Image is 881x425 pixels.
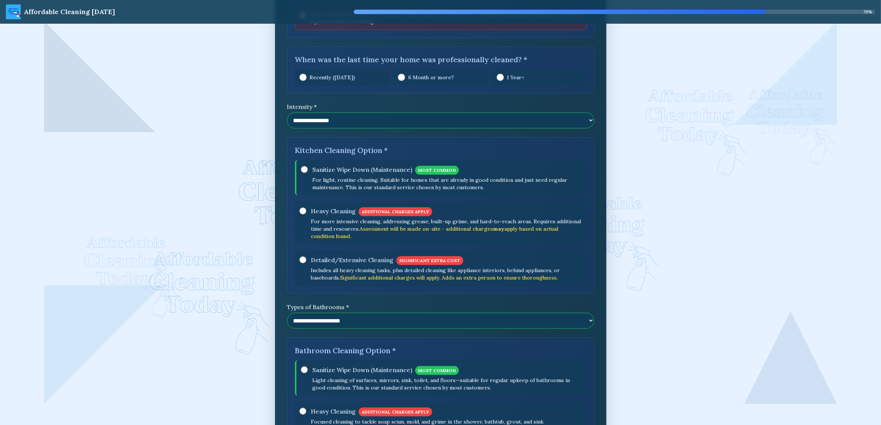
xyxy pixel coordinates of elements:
input: 6 Month or more? [398,74,405,81]
span: Sanitize Wipe Down (Maintenance) [312,165,412,174]
span: MOST COMMON [415,166,459,175]
span: ADDITIONAL CHARGES APPLY [359,207,432,216]
p: For more intensive cleaning, addressing grease, built-up grime, and hard-to-reach areas. Requires... [311,218,582,240]
span: Significant additional charges will apply. Adds an extra person to ensure thoroughness. [340,274,558,281]
label: Intensity * [287,102,594,111]
label: Kitchen Cleaning Option * [295,145,586,155]
span: 79 % [863,9,872,15]
span: Detailed/Extensive Cleaning [311,255,393,264]
span: SIGNIFICANT EXTRA COST [396,256,463,265]
label: Types of Bathrooms * [287,302,594,311]
label: Bathroom Cleaning Option * [295,345,586,356]
div: Affordable Cleaning [DATE] [24,7,115,17]
span: Assessment will be made on-site - additional charges apply based on actual condition found. [311,225,558,240]
strong: may [493,225,504,232]
span: Heavy Cleaning [311,407,356,416]
span: MOST COMMON [415,366,459,375]
p: Includes all heavy cleaning tasks, plus detailed cleaning like appliance interiors, behind applia... [311,267,582,281]
input: Recently ([DATE]) [299,74,307,81]
p: Light cleaning of surfaces, mirrors, sink, toilet, and floors—suitable for regular upkeep of bath... [312,377,582,391]
input: 1 Year+ [497,74,504,81]
span: 1 Year+ [507,74,524,81]
input: Heavy CleaningADDITIONAL CHARGES APPLYFocused cleaning to tackle soap scum, mold, and grime in th... [299,408,306,415]
span: Sanitize Wipe Down (Maintenance) [312,365,412,374]
input: Detailed/Extensive CleaningSIGNIFICANT EXTRA COSTIncludes all heavy cleaning tasks, plus detailed... [299,256,306,264]
span: ADDITIONAL CHARGES APPLY [359,408,432,416]
img: ACT Logo [6,4,21,19]
input: Sanitize Wipe Down (Maintenance)MOST COMMONLight cleaning of surfaces, mirrors, sink, toilet, and... [301,366,308,374]
span: Recently ([DATE]) [310,74,355,81]
span: 6 Month or more? [408,74,454,81]
p: For light, routine cleaning. Suitable for homes that are already in good condition and just need ... [312,176,582,191]
input: Sanitize Wipe Down (Maintenance)MOST COMMONFor light, routine cleaning. Suitable for homes that a... [301,166,308,173]
label: When was the last time your home was professionally cleaned? * [295,54,586,65]
span: Heavy Cleaning [311,207,356,215]
input: Heavy CleaningADDITIONAL CHARGES APPLYFor more intensive cleaning, addressing grease, built-up gr... [299,207,306,215]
